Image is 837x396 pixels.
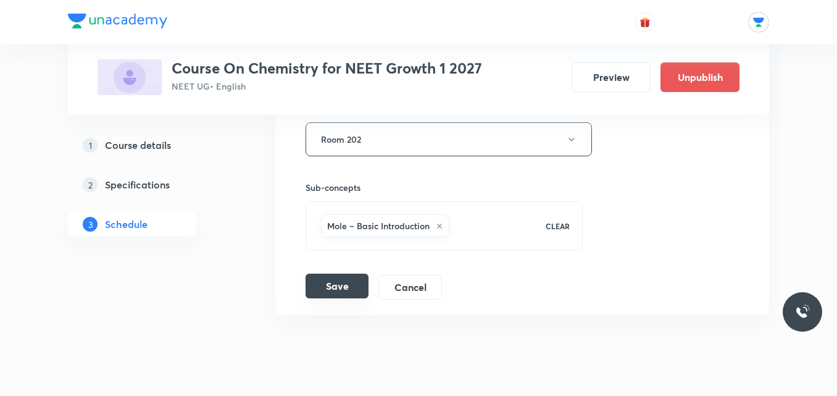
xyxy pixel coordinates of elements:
a: Company Logo [68,14,167,32]
img: Company Logo [68,14,167,28]
img: 624B2FE5-3094-4F8D-AE7B-BDEFE3C5022F_plus.png [98,59,162,95]
h5: Specifications [105,177,170,192]
button: avatar [635,12,655,32]
h5: Course details [105,138,171,153]
button: Preview [572,62,651,92]
p: NEET UG • English [172,80,482,93]
p: 1 [83,138,98,153]
button: Room 202 [306,122,592,156]
a: 2Specifications [68,172,236,197]
img: Rajan Naman [748,12,769,33]
p: CLEAR [546,221,570,232]
p: 2 [83,177,98,192]
a: 1Course details [68,133,236,158]
button: Save [306,274,369,298]
p: 3 [83,217,98,232]
h6: Sub-concepts [306,181,583,194]
h3: Course On Chemistry for NEET Growth 1 2027 [172,59,482,77]
img: avatar [639,17,651,28]
h5: Schedule [105,217,148,232]
button: Unpublish [660,62,739,92]
img: ttu [795,305,810,319]
button: Cancel [378,275,442,300]
h6: Mole – Basic Introduction [327,219,430,232]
